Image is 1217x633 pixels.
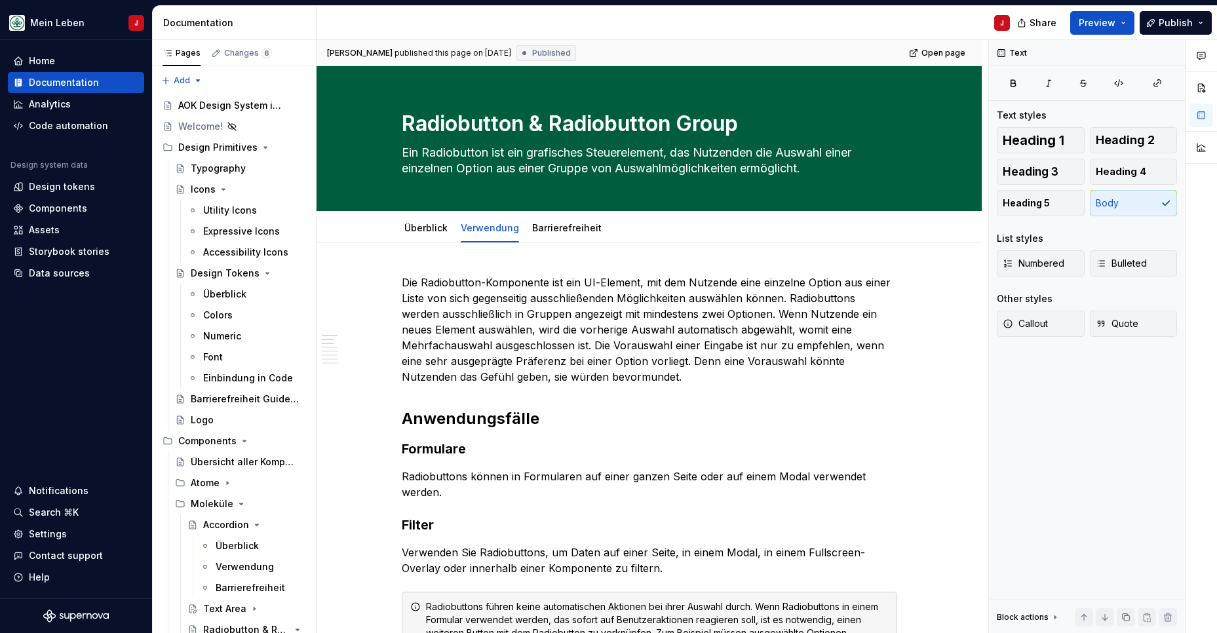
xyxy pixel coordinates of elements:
[191,497,233,510] div: Moleküle
[921,48,965,58] span: Open page
[203,602,246,615] div: Text Area
[195,577,311,598] a: Barrierefreiheit
[29,245,109,258] div: Storybook stories
[216,581,285,594] div: Barrierefreiheit
[163,48,201,58] div: Pages
[157,137,311,158] div: Design Primitives
[1096,165,1146,178] span: Heading 4
[157,116,311,137] a: Welcome!
[182,514,311,535] a: Accordion
[191,183,216,196] div: Icons
[191,267,260,280] div: Design Tokens
[157,95,311,116] a: AOK Design System in Arbeit
[997,311,1085,337] button: Callout
[8,115,144,136] a: Code automation
[1011,11,1065,35] button: Share
[8,50,144,71] a: Home
[532,222,602,233] a: Barrierefreiheit
[157,71,206,90] button: Add
[224,48,272,58] div: Changes
[997,612,1049,623] div: Block actions
[182,221,311,242] a: Expressive Icons
[170,179,311,200] a: Icons
[29,549,103,562] div: Contact support
[203,351,223,364] div: Font
[29,267,90,280] div: Data sources
[178,120,223,133] div: Welcome!
[170,158,311,179] a: Typography
[29,98,71,111] div: Analytics
[1003,134,1064,147] span: Heading 1
[997,292,1053,305] div: Other styles
[399,142,895,179] textarea: Ein Radiobutton ist ein grafisches Steuerelement, das Nutzenden die Auswahl einer einzelnen Optio...
[8,198,144,219] a: Components
[997,159,1085,185] button: Heading 3
[402,275,897,385] p: Die Radiobutton-Komponente ist ein UI-Element, mit dem Nutzende eine einzelne Option aus einer Li...
[29,119,108,132] div: Code automation
[29,202,87,215] div: Components
[261,48,272,58] span: 6
[8,94,144,115] a: Analytics
[174,75,190,86] span: Add
[216,560,274,573] div: Verwendung
[178,141,258,154] div: Design Primitives
[455,214,524,241] div: Verwendung
[29,180,95,193] div: Design tokens
[1096,134,1155,147] span: Heading 2
[9,15,25,31] img: df5db9ef-aba0-4771-bf51-9763b7497661.png
[1090,250,1178,277] button: Bulleted
[170,472,311,493] div: Atome
[402,440,897,458] h3: Formulare
[43,609,109,623] a: Supernova Logo
[203,372,293,385] div: Einbindung in Code
[8,72,144,93] a: Documentation
[1090,127,1178,153] button: Heading 2
[997,109,1047,122] div: Text styles
[997,190,1085,216] button: Heading 5
[191,162,246,175] div: Typography
[327,48,393,58] span: [PERSON_NAME]
[399,214,453,241] div: Überblick
[203,204,257,217] div: Utility Icons
[170,263,311,284] a: Design Tokens
[29,484,88,497] div: Notifications
[402,408,897,429] h2: Anwendungsfälle
[29,571,50,584] div: Help
[997,127,1085,153] button: Heading 1
[29,54,55,67] div: Home
[532,48,571,58] span: Published
[461,222,519,233] a: Verwendung
[29,223,60,237] div: Assets
[182,368,311,389] a: Einbindung in Code
[182,347,311,368] a: Font
[29,506,79,519] div: Search ⌘K
[170,389,311,410] a: Barrierefreiheit Guidelines
[8,502,144,523] button: Search ⌘K
[216,539,259,552] div: Überblick
[203,330,241,343] div: Numeric
[8,263,144,284] a: Data sources
[527,214,607,241] div: Barrierefreiheit
[8,567,144,588] button: Help
[182,326,311,347] a: Numeric
[1003,317,1048,330] span: Callout
[1070,11,1134,35] button: Preview
[203,288,246,301] div: Überblick
[203,518,249,531] div: Accordion
[8,480,144,501] button: Notifications
[182,242,311,263] a: Accessibility Icons
[404,222,448,233] a: Überblick
[399,108,895,140] textarea: Radiobutton & Radiobutton Group
[8,241,144,262] a: Storybook stories
[182,598,311,619] a: Text Area
[170,451,311,472] a: Übersicht aller Komponenten
[203,225,280,238] div: Expressive Icons
[905,44,971,62] a: Open page
[157,431,311,451] div: Components
[1003,165,1058,178] span: Heading 3
[997,608,1060,626] div: Block actions
[182,200,311,221] a: Utility Icons
[1000,18,1004,28] div: J
[1003,197,1050,210] span: Heading 5
[1090,311,1178,337] button: Quote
